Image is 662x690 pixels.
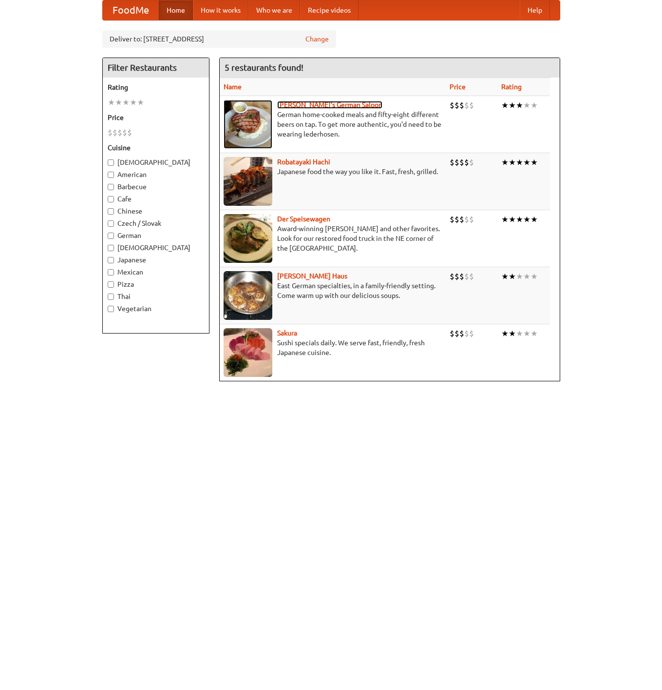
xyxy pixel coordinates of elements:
[464,271,469,282] li: $
[108,206,204,216] label: Chinese
[523,214,530,225] li: ★
[108,182,204,192] label: Barbecue
[108,172,114,178] input: American
[103,0,159,20] a: FoodMe
[459,328,464,339] li: $
[108,127,113,138] li: $
[130,97,137,108] li: ★
[108,304,204,314] label: Vegetarian
[300,0,359,20] a: Recipe videos
[108,233,114,239] input: German
[108,269,114,276] input: Mexican
[108,158,204,167] label: [DEMOGRAPHIC_DATA]
[127,127,132,138] li: $
[277,272,347,280] a: [PERSON_NAME] Haus
[108,257,114,263] input: Japanese
[501,271,509,282] li: ★
[516,271,523,282] li: ★
[450,83,466,91] a: Price
[108,113,204,122] h5: Price
[108,184,114,190] input: Barbecue
[459,214,464,225] li: $
[108,196,114,202] input: Cafe
[224,83,242,91] a: Name
[108,267,204,277] label: Mexican
[450,271,454,282] li: $
[516,214,523,225] li: ★
[501,83,522,91] a: Rating
[224,271,272,320] img: kohlhaus.jpg
[108,306,114,312] input: Vegetarian
[454,214,459,225] li: $
[459,271,464,282] li: $
[108,255,204,265] label: Japanese
[450,100,454,111] li: $
[305,34,329,44] a: Change
[224,110,442,139] p: German home-cooked meals and fifty-eight different beers on tap. To get more authentic, you'd nee...
[224,224,442,253] p: Award-winning [PERSON_NAME] and other favorites. Look for our restored food truck in the NE corne...
[530,271,538,282] li: ★
[224,214,272,263] img: speisewagen.jpg
[469,157,474,168] li: $
[464,328,469,339] li: $
[108,245,114,251] input: [DEMOGRAPHIC_DATA]
[277,101,382,109] a: [PERSON_NAME]'s German Saloon
[516,100,523,111] li: ★
[108,218,204,228] label: Czech / Slovak
[501,328,509,339] li: ★
[530,214,538,225] li: ★
[193,0,248,20] a: How it works
[459,100,464,111] li: $
[520,0,550,20] a: Help
[469,271,474,282] li: $
[530,100,538,111] li: ★
[523,328,530,339] li: ★
[224,157,272,206] img: robatayaki.jpg
[454,157,459,168] li: $
[464,214,469,225] li: $
[224,338,442,357] p: Sushi specials daily. We serve fast, friendly, fresh Japanese cuisine.
[102,30,336,48] div: Deliver to: [STREET_ADDRESS]
[469,214,474,225] li: $
[516,328,523,339] li: ★
[224,281,442,300] p: East German specialties, in a family-friendly setting. Come warm up with our delicious soups.
[108,220,114,227] input: Czech / Slovak
[509,214,516,225] li: ★
[516,157,523,168] li: ★
[509,328,516,339] li: ★
[523,100,530,111] li: ★
[509,271,516,282] li: ★
[454,328,459,339] li: $
[277,215,330,223] a: Der Speisewagen
[523,157,530,168] li: ★
[450,157,454,168] li: $
[108,194,204,204] label: Cafe
[464,100,469,111] li: $
[501,214,509,225] li: ★
[523,271,530,282] li: ★
[108,159,114,166] input: [DEMOGRAPHIC_DATA]
[122,127,127,138] li: $
[159,0,193,20] a: Home
[469,100,474,111] li: $
[108,292,204,301] label: Thai
[108,294,114,300] input: Thai
[103,58,209,78] h4: Filter Restaurants
[450,214,454,225] li: $
[137,97,144,108] li: ★
[509,100,516,111] li: ★
[108,170,204,179] label: American
[108,279,204,289] label: Pizza
[115,97,122,108] li: ★
[530,328,538,339] li: ★
[108,243,204,253] label: [DEMOGRAPHIC_DATA]
[277,158,330,166] a: Robatayaki Hachi
[454,271,459,282] li: $
[454,100,459,111] li: $
[277,329,297,337] b: Sakura
[108,231,204,240] label: German
[464,157,469,168] li: $
[248,0,300,20] a: Who we are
